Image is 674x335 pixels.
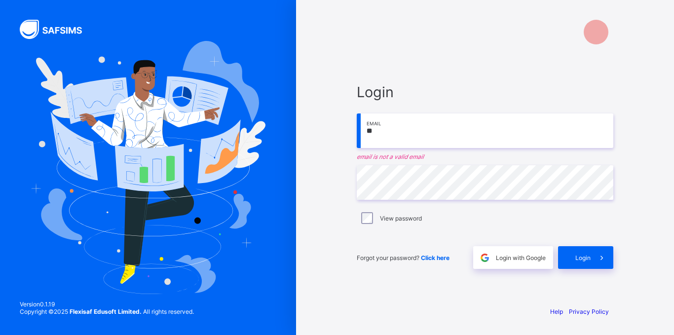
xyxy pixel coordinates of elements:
span: Forgot your password? [357,254,449,261]
span: Login [357,83,613,101]
span: Copyright © 2025 All rights reserved. [20,308,194,315]
label: View password [380,215,422,222]
span: Login with Google [496,254,546,261]
a: Privacy Policy [569,308,609,315]
a: Help [550,308,563,315]
strong: Flexisaf Edusoft Limited. [70,308,142,315]
img: Hero Image [31,41,265,294]
span: Version 0.1.19 [20,300,194,308]
img: SAFSIMS Logo [20,20,94,39]
span: Login [575,254,591,261]
em: email is not a valid email [357,153,613,160]
img: google.396cfc9801f0270233282035f929180a.svg [479,252,490,263]
a: Click here [421,254,449,261]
